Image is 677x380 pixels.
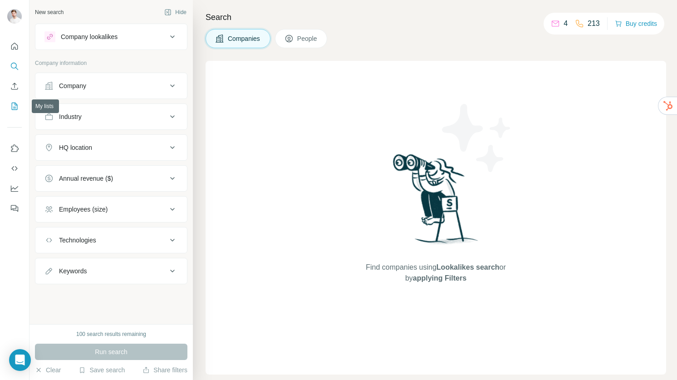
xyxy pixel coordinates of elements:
[7,58,22,74] button: Search
[158,5,193,19] button: Hide
[7,98,22,114] button: My lists
[35,106,187,128] button: Industry
[389,152,483,253] img: Surfe Illustration - Woman searching with binoculars
[59,266,87,276] div: Keywords
[59,81,86,90] div: Company
[564,18,568,29] p: 4
[436,97,518,179] img: Surfe Illustration - Stars
[35,229,187,251] button: Technologies
[297,34,318,43] span: People
[9,349,31,371] div: Open Intercom Messenger
[228,34,261,43] span: Companies
[615,17,657,30] button: Buy credits
[7,140,22,157] button: Use Surfe on LinkedIn
[142,365,187,375] button: Share filters
[35,365,61,375] button: Clear
[35,8,64,16] div: New search
[7,9,22,24] img: Avatar
[59,174,113,183] div: Annual revenue ($)
[35,198,187,220] button: Employees (size)
[59,205,108,214] div: Employees (size)
[7,200,22,217] button: Feedback
[59,112,82,121] div: Industry
[78,365,125,375] button: Save search
[59,236,96,245] div: Technologies
[7,78,22,94] button: Enrich CSV
[206,11,666,24] h4: Search
[35,75,187,97] button: Company
[7,160,22,177] button: Use Surfe API
[413,274,466,282] span: applying Filters
[437,263,500,271] span: Lookalikes search
[35,26,187,48] button: Company lookalikes
[588,18,600,29] p: 213
[363,262,508,284] span: Find companies using or by
[59,143,92,152] div: HQ location
[7,38,22,54] button: Quick start
[35,168,187,189] button: Annual revenue ($)
[35,260,187,282] button: Keywords
[7,180,22,197] button: Dashboard
[35,137,187,158] button: HQ location
[35,59,187,67] p: Company information
[76,330,146,338] div: 100 search results remaining
[61,32,118,41] div: Company lookalikes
